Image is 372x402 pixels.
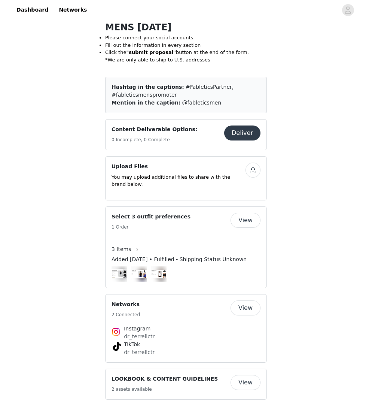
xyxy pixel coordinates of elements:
[112,84,184,90] span: Hashtag in the captions:
[124,325,248,333] h4: Instagram
[112,386,218,393] h5: 2 assets available
[112,100,180,106] span: Mention in the caption:
[105,119,267,150] div: Content Deliverable Options:
[112,300,140,308] h4: Networks
[112,245,131,253] span: 3 Items
[126,49,176,55] strong: "submit proposal"
[344,4,351,16] div: avatar
[105,369,267,400] div: LOOKBOOK & CONTENT GUIDELINES
[112,136,197,143] h5: 0 Incomplete, 0 Complete
[231,375,260,390] button: View
[124,348,248,356] p: dr_terrellctr
[151,270,167,278] img: #2 FLM
[131,270,147,278] img: #4 FLM
[124,341,248,348] h4: TikTok
[112,269,127,278] img: #18 FLM
[112,126,197,133] h4: Content Deliverable Options:
[182,100,221,106] span: @fableticsmen
[105,56,267,64] p: *We are only able to ship to U.S. addresses
[224,126,260,140] button: Deliver
[112,213,190,221] h4: Select 3 outfit preferences
[112,224,190,230] h5: 1 Order
[105,42,267,49] li: Fill out the information in every section
[105,206,267,288] div: Select 3 outfit preferences
[105,34,267,42] li: Please connect your social accounts
[112,311,140,318] h5: 2 Connected
[105,49,267,56] li: Click the button at the end of the form.
[112,173,246,188] p: You may upload additional files to share with the brand below.
[112,256,247,263] span: Added [DATE] • Fulfilled - Shipping Status Unknown
[112,84,234,98] span: #FableticsPartner, #fableticsmenspromoter
[231,300,260,315] button: View
[54,1,91,18] a: Networks
[105,294,267,363] div: Networks
[124,333,248,341] p: dr_terrellctr
[105,21,267,34] h1: MENS [DATE]
[112,163,246,170] h4: Upload Files
[231,213,260,228] button: View
[112,327,121,336] img: Instagram Icon
[12,1,53,18] a: Dashboard
[112,375,218,383] h4: LOOKBOOK & CONTENT GUIDELINES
